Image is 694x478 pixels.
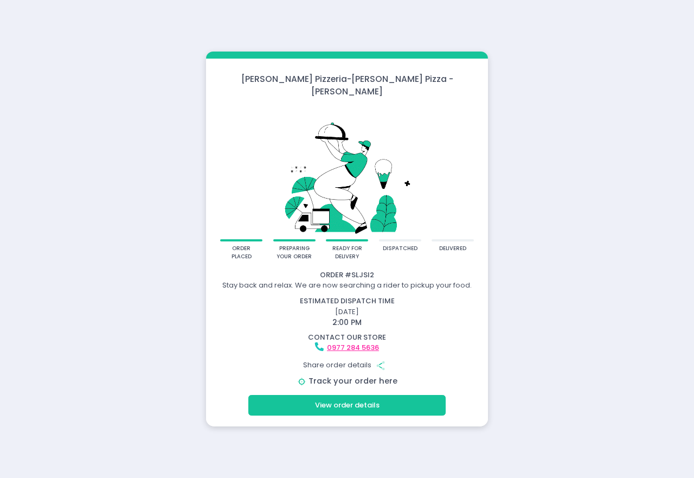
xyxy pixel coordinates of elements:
[208,280,486,291] div: Stay back and relax. We are now searching a rider to pickup your food.
[309,375,397,386] a: Track your order here
[208,355,486,375] div: Share order details
[277,245,312,260] div: preparing your order
[201,296,493,328] div: [DATE]
[332,317,362,328] span: 2:00 PM
[208,296,486,307] div: estimated dispatch time
[330,245,365,260] div: ready for delivery
[439,245,466,253] div: delivered
[327,342,379,353] a: 0977 284 5636
[248,395,446,416] button: View order details
[208,332,486,343] div: contact our store
[206,73,488,98] div: [PERSON_NAME] Pizzeria - [PERSON_NAME] Pizza - [PERSON_NAME]
[208,270,486,281] div: Order # SLJSI2
[220,105,474,239] img: talkie
[224,245,259,260] div: order placed
[383,245,417,253] div: dispatched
